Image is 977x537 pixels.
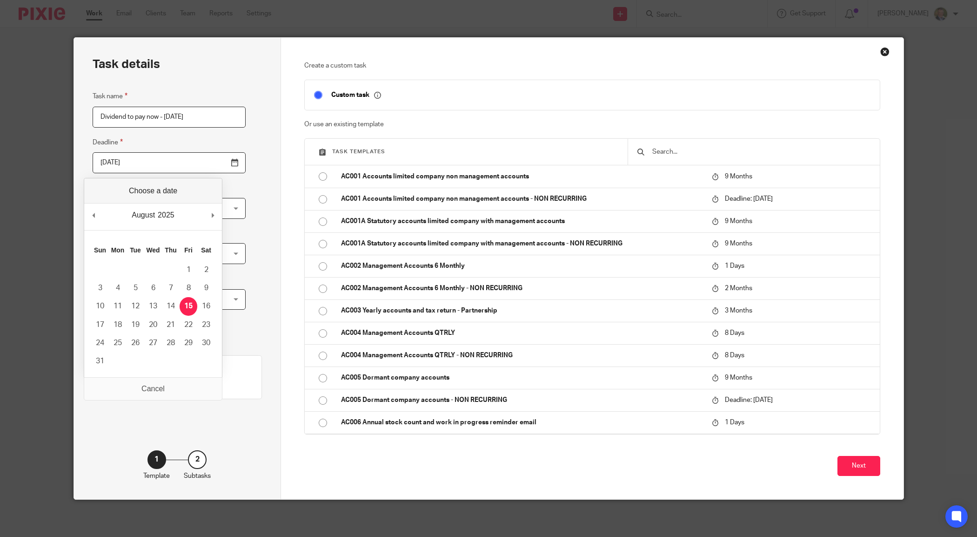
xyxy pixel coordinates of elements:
span: Deadline: [DATE] [725,196,773,202]
p: AC002 Management Accounts 6 Monthly - NON RECURRING [341,284,703,293]
div: 2025 [156,208,176,222]
abbr: Sunday [94,246,106,254]
p: [PERSON_NAME] Garages Limited [100,375,255,384]
p: AC002 Management Accounts 6 Monthly [341,261,703,271]
p: Template [143,471,170,481]
button: 11 [109,297,127,315]
button: 29 [180,334,197,352]
span: 8 Days [725,330,744,336]
div: August [130,208,156,222]
span: Task templates [332,149,385,154]
p: AC004 Management Accounts QTRLY - NON RECURRING [341,351,703,360]
div: Close this dialog window [880,47,890,56]
button: 21 [162,316,180,334]
span: Deadline: [DATE] [725,397,773,403]
abbr: Tuesday [130,246,141,254]
span: 1 Days [725,263,744,269]
abbr: Monday [111,246,124,254]
button: 15 [180,297,197,315]
p: AC003 Yearly accounts and tax return - Partnership [341,306,703,315]
button: 9 [197,279,215,297]
button: 12 [127,297,144,315]
p: AC005 Dormant company accounts [341,373,703,382]
button: 25 [109,334,127,352]
button: 26 [127,334,144,352]
button: 14 [162,297,180,315]
p: Subtasks [184,471,211,481]
button: 7 [162,279,180,297]
button: 8 [180,279,197,297]
span: 1 Days [725,419,744,426]
button: 31 [91,352,109,370]
button: 5 [127,279,144,297]
button: 28 [162,334,180,352]
p: AC001A Statutory accounts limited company with management accounts - NON RECURRING [341,239,703,248]
abbr: Wednesday [146,246,160,254]
label: Task name [93,91,127,102]
span: 8 Days [725,352,744,359]
p: AC001 Accounts limited company non management accounts - NON RECURRING [341,194,703,204]
label: Deadline [93,137,123,148]
button: 19 [127,316,144,334]
button: Next Month [208,208,217,222]
span: 9 Months [725,240,752,247]
button: 1 [180,261,197,279]
h2: Task details [93,56,160,72]
input: Use the arrow keys to pick a date [93,152,246,173]
button: 3 [91,279,109,297]
span: 3 Months [725,307,752,314]
p: AC001 Accounts limited company non management accounts [341,172,703,181]
button: 23 [197,316,215,334]
button: 13 [144,297,162,315]
button: Previous Month [89,208,98,222]
button: 2 [197,261,215,279]
button: 4 [109,279,127,297]
button: 16 [197,297,215,315]
p: Or use an existing template [304,120,880,129]
button: 20 [144,316,162,334]
input: Task name [93,107,246,128]
button: 22 [180,316,197,334]
button: 27 [144,334,162,352]
p: Custom task [331,91,381,99]
button: 24 [91,334,109,352]
p: AC001A Statutory accounts limited company with management accounts [341,217,703,226]
span: 2 Months [725,285,752,292]
button: 17 [91,316,109,334]
button: 10 [91,297,109,315]
div: 1 [147,450,166,469]
span: 9 Months [725,218,752,224]
p: AC006 Annual stock count and work in progress reminder email [341,418,703,427]
abbr: Thursday [165,246,176,254]
abbr: Saturday [201,246,211,254]
p: AC004 Management Accounts QTRLY [341,328,703,338]
span: 9 Months [725,374,752,381]
button: Next [837,456,880,476]
span: 9 Months [725,173,752,180]
abbr: Friday [184,246,193,254]
button: 6 [144,279,162,297]
button: 18 [109,316,127,334]
p: Create a custom task [304,61,880,70]
button: 30 [197,334,215,352]
input: Search... [651,147,870,157]
p: AC005 Dormant company accounts - NON RECURRING [341,395,703,405]
div: 2 [188,450,207,469]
